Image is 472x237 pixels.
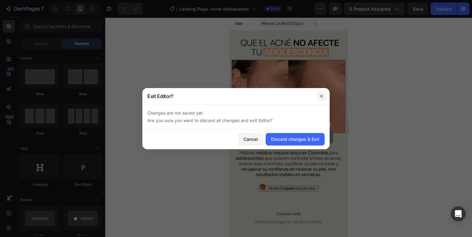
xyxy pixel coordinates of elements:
span: Custom code [9,192,108,200]
div: Discard changes & Exit [271,136,319,142]
div: Open Intercom Messenger [451,206,466,221]
button: Discard changes & Exit [266,133,325,146]
span: Publish the page to see the content. [9,201,108,207]
span: iPhone 13 Mini ( 375 px) [31,3,73,9]
button: Cancel [238,133,263,146]
p: Changes are not saved yet. Are you sure you want to discard all changes and exit Editor? [147,109,325,124]
div: Cancel [243,136,258,142]
p: Exit Editor? [147,92,174,100]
